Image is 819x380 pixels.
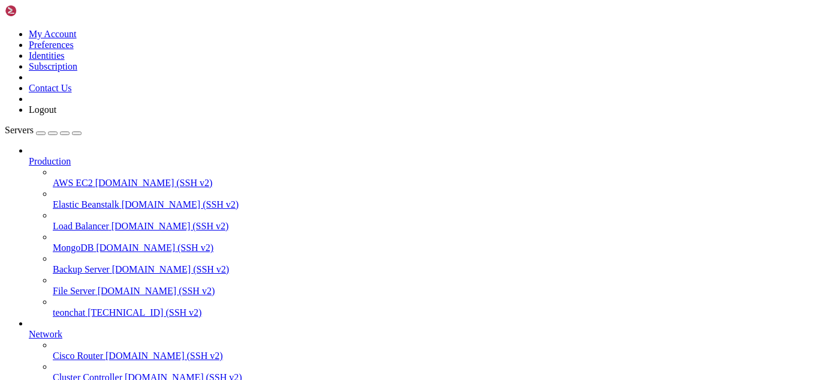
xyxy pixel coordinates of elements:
[53,307,85,318] span: teonchat
[98,286,215,296] span: [DOMAIN_NAME] (SSH v2)
[29,329,814,340] a: Network
[122,199,239,210] span: [DOMAIN_NAME] (SSH v2)
[53,199,814,210] a: Elastic Beanstalk [DOMAIN_NAME] (SSH v2)
[29,104,56,115] a: Logout
[53,275,814,297] li: File Server [DOMAIN_NAME] (SSH v2)
[29,40,74,50] a: Preferences
[53,307,814,318] a: teonchat [TECHNICAL_ID] (SSH v2)
[53,264,110,274] span: Backup Server
[29,83,72,93] a: Contact Us
[53,297,814,318] li: teonchat [TECHNICAL_ID] (SSH v2)
[29,50,65,61] a: Identities
[53,286,814,297] a: File Server [DOMAIN_NAME] (SSH v2)
[95,178,213,188] span: [DOMAIN_NAME] (SSH v2)
[5,125,82,135] a: Servers
[53,243,814,253] a: MongoDB [DOMAIN_NAME] (SSH v2)
[53,199,119,210] span: Elastic Beanstalk
[29,29,77,39] a: My Account
[29,329,62,339] span: Network
[29,156,71,166] span: Production
[112,264,230,274] span: [DOMAIN_NAME] (SSH v2)
[53,221,814,232] a: Load Balancer [DOMAIN_NAME] (SSH v2)
[53,351,814,361] a: Cisco Router [DOMAIN_NAME] (SSH v2)
[53,340,814,361] li: Cisco Router [DOMAIN_NAME] (SSH v2)
[29,145,814,318] li: Production
[53,221,109,231] span: Load Balancer
[53,351,103,361] span: Cisco Router
[53,253,814,275] li: Backup Server [DOMAIN_NAME] (SSH v2)
[53,232,814,253] li: MongoDB [DOMAIN_NAME] (SSH v2)
[88,307,201,318] span: [TECHNICAL_ID] (SSH v2)
[53,178,93,188] span: AWS EC2
[53,286,95,296] span: File Server
[5,125,34,135] span: Servers
[96,243,213,253] span: [DOMAIN_NAME] (SSH v2)
[53,210,814,232] li: Load Balancer [DOMAIN_NAME] (SSH v2)
[112,221,229,231] span: [DOMAIN_NAME] (SSH v2)
[53,178,814,188] a: AWS EC2 [DOMAIN_NAME] (SSH v2)
[53,243,94,253] span: MongoDB
[5,5,74,17] img: Shellngn
[106,351,223,361] span: [DOMAIN_NAME] (SSH v2)
[53,167,814,188] li: AWS EC2 [DOMAIN_NAME] (SSH v2)
[53,188,814,210] li: Elastic Beanstalk [DOMAIN_NAME] (SSH v2)
[29,61,77,71] a: Subscription
[53,264,814,275] a: Backup Server [DOMAIN_NAME] (SSH v2)
[29,156,814,167] a: Production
